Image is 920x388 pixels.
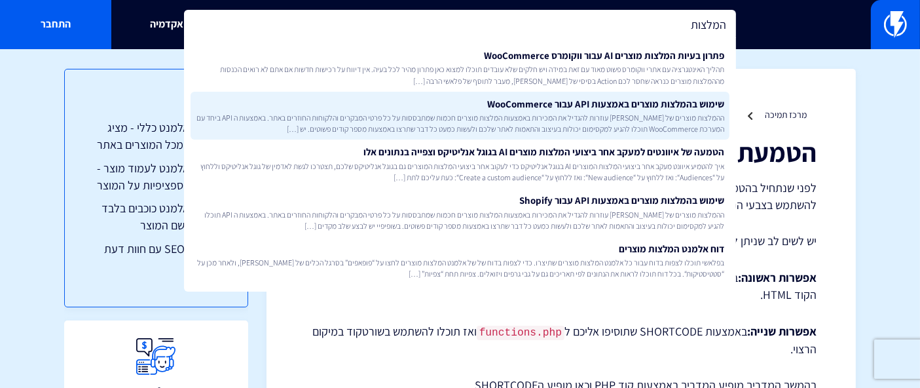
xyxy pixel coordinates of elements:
span: איך להטמיע איוונט מעקב אחר ביצועי המלצות המוצרים AI בגוגל אנליטיקס כדי לעקוב אחר ביצועי המלצות המ... [196,161,724,183]
span: בפלאשי תוכלו לצפות בדוח עבור כל אלמנט המלצות מוצרים שתיצרו. כדי לצפות בדוח של של אלמנט המלצות מוצ... [196,257,724,279]
a: הכנסת אלמנט כללי - מציג המלצות מכל המוצרים באתר [91,119,221,153]
span: ההמלצות מוצרים של [PERSON_NAME] עוזרות להגדיל את המכירות באמצעות המלצות מוצרים חכמות שמתבססות על ... [196,112,724,134]
a: שיפור ה SEO עם חוות דעת ודירוג [91,241,221,274]
span: ההמלצות מוצרים של [PERSON_NAME] עוזרות להגדיל את המכירות באמצעות המלצות מוצרים חכמות שמתבססות על ... [196,209,724,231]
p: באמצעות SHORTCODE שתוסיפו אליכם ל ואז תוכלו להשתמש בשורטקוד במיקום הרצוי. [306,323,817,358]
a: הכנסת אלמנט כוכבים בלבד מתחת לשם המוצר [91,200,221,233]
a: דוח אלמנט המלצות מוצריםבפלאשי תוכלו לצפות בדוח עבור כל אלמנט המלצות מוצרים שתיצרו. כדי לצפות בדוח... [191,237,729,285]
strong: אפשרות ראשונה: [738,270,817,285]
a: שימוש בהמלצות מוצרים באמצעות API עבור Shopifyההמלצות מוצרים של [PERSON_NAME] עוזרות להגדיל את המכ... [191,188,729,237]
a: פתרון בעיות המלצות מוצרים AI עבור ווקומרס WooCommerceתהליך האינטגרציה עם אתרי ווקומרס פשוט מאוד ע... [191,43,729,92]
a: מרכז תמיכה [765,109,807,121]
span: תהליך האינטגרציה עם אתרי ווקומרס פשוט מאוד עם זאת במידה ויש חלקים שלא עובדים תוכלו למצוא כאן פתרו... [196,64,724,86]
a: הכנסת אלמנט לעמוד מוצר - המלצות ספציפיות על המוצר [91,160,221,193]
a: שימוש בהמלצות מוצרים באמצעות API עבור WooCommerceההמלצות מוצרים של [PERSON_NAME] עוזרות להגדיל את... [191,92,729,140]
code: functions.php [477,326,564,340]
input: חיפוש מהיר... [184,10,736,40]
strong: אפשרות שנייה: [747,324,817,339]
a: הטמעה של איוונטים למעקב אחר ביצועי המלצות מוצרים AI בגוגל אנליטיקס וצפייה בנתונים אלואיך להטמיע א... [191,140,729,188]
h3: תוכן [91,96,221,113]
